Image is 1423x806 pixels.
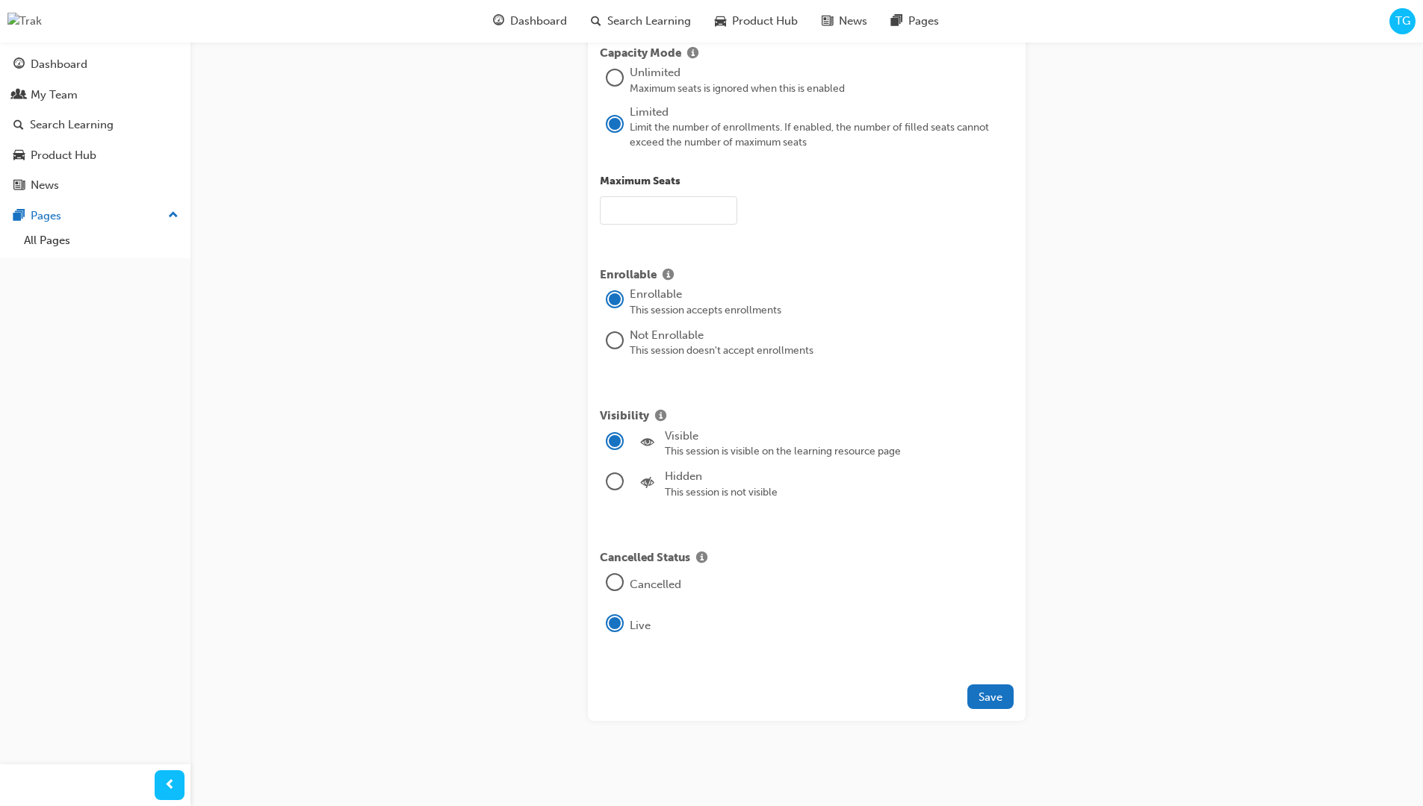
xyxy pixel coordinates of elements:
[31,87,78,104] div: My Team
[6,48,185,202] button: DashboardMy TeamSearch LearningProduct HubNews
[31,207,61,225] div: Pages
[663,269,674,283] span: info-icon
[579,6,703,37] a: search-iconSearch Learning
[630,120,1014,149] div: Limit the number of enrollments. If enabled, the number of filled seats cannot exceed the number ...
[600,173,1014,190] p: Maximum Seats
[31,177,59,194] div: News
[687,48,698,61] span: info-icon
[696,552,707,566] span: info-icon
[715,12,726,31] span: car-icon
[657,266,680,285] button: Show info
[600,45,681,63] span: Capacity Mode
[6,142,185,169] a: Product Hub
[979,690,1002,704] span: Save
[1395,13,1410,30] span: TG
[13,210,25,223] span: pages-icon
[681,45,704,63] button: Show info
[493,12,504,31] span: guage-icon
[164,776,176,795] span: prev-icon
[665,444,1014,459] div: This session is visible on the learning resource page
[600,549,690,568] span: Cancelled Status
[908,13,939,30] span: Pages
[665,428,1014,445] div: Visible
[630,576,1014,593] div: Cancelled
[30,116,114,134] div: Search Learning
[630,64,1014,81] div: Unlimited
[591,12,601,31] span: search-icon
[13,58,25,72] span: guage-icon
[642,437,653,451] span: eye-icon
[967,684,1014,709] button: Save
[822,12,833,31] span: news-icon
[703,6,810,37] a: car-iconProduct Hub
[6,172,185,199] a: News
[655,410,666,424] span: info-icon
[168,206,179,225] span: up-icon
[6,202,185,230] button: Pages
[891,12,902,31] span: pages-icon
[732,13,798,30] span: Product Hub
[630,286,1014,303] div: Enrollable
[18,229,185,252] a: All Pages
[810,6,879,37] a: news-iconNews
[879,6,951,37] a: pages-iconPages
[839,13,867,30] span: News
[690,549,713,568] button: Show info
[665,485,1014,500] div: This session is not visible
[630,327,1014,344] div: Not Enrollable
[31,56,87,73] div: Dashboard
[630,617,1014,634] div: Live
[13,149,25,163] span: car-icon
[600,407,649,426] span: Visibility
[607,13,691,30] span: Search Learning
[6,81,185,109] a: My Team
[481,6,579,37] a: guage-iconDashboard
[630,343,1014,358] div: This session doesn't accept enrollments
[649,407,672,426] button: Show info
[31,147,96,164] div: Product Hub
[642,478,653,491] span: noeye-icon
[1389,8,1416,34] button: TG
[630,81,1014,96] div: Maximum seats is ignored when this is enabled
[7,13,42,30] img: Trak
[13,89,25,102] span: people-icon
[13,119,24,132] span: search-icon
[600,266,657,285] span: Enrollable
[510,13,567,30] span: Dashboard
[13,179,25,193] span: news-icon
[665,468,1014,485] div: Hidden
[6,51,185,78] a: Dashboard
[630,104,1014,121] div: Limited
[6,111,185,139] a: Search Learning
[630,303,1014,318] div: This session accepts enrollments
